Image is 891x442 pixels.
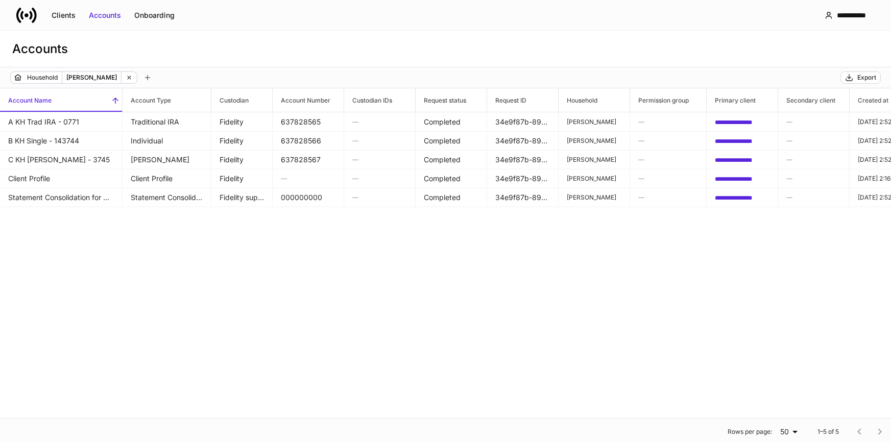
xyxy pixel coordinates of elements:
[123,88,211,112] span: Account Type
[273,95,330,105] h6: Account Number
[273,188,344,207] td: 000000000
[273,88,344,112] span: Account Number
[786,117,841,127] h6: —
[416,169,487,188] td: Completed
[487,88,558,112] span: Request ID
[707,112,778,132] td: 594df336-41c0-44b6-9c13-93eceab3cf47
[211,188,273,207] td: Fidelity supplemental forms
[352,174,407,183] h6: —
[416,188,487,207] td: Completed
[416,112,487,132] td: Completed
[559,95,597,105] h6: Household
[778,95,835,105] h6: Secondary client
[52,10,76,20] div: Clients
[123,131,211,151] td: Individual
[707,88,778,112] span: Primary client
[638,155,698,164] h6: —
[27,72,58,83] p: Household
[352,192,407,202] h6: —
[123,169,211,188] td: Client Profile
[211,95,249,105] h6: Custodian
[786,192,841,202] h6: —
[45,7,82,23] button: Clients
[82,7,128,23] button: Accounts
[567,193,621,201] p: [PERSON_NAME]
[850,95,888,105] h6: Created at
[134,10,175,20] div: Onboarding
[352,136,407,145] h6: —
[352,155,407,164] h6: —
[89,10,121,20] div: Accounts
[487,112,559,132] td: 34e9f87b-8905-4930-b471-2d1c3d46c4e0
[273,131,344,151] td: 637828566
[707,188,778,207] td: 594df336-41c0-44b6-9c13-93eceab3cf47
[352,117,407,127] h6: —
[567,155,621,163] p: [PERSON_NAME]
[344,95,392,105] h6: Custodian IDs
[211,131,273,151] td: Fidelity
[707,95,756,105] h6: Primary client
[707,150,778,169] td: 594df336-41c0-44b6-9c13-93eceab3cf47
[487,131,559,151] td: 34e9f87b-8905-4930-b471-2d1c3d46c4e0
[128,7,181,23] button: Onboarding
[416,88,487,112] span: Request status
[123,95,171,105] h6: Account Type
[840,71,881,84] button: Export
[638,117,698,127] h6: —
[707,169,778,188] td: 594df336-41c0-44b6-9c13-93eceab3cf47
[416,150,487,169] td: Completed
[211,169,273,188] td: Fidelity
[211,112,273,132] td: Fidelity
[786,136,841,145] h6: —
[567,118,621,126] p: [PERSON_NAME]
[12,41,68,57] h3: Accounts
[776,427,801,437] div: 50
[567,136,621,144] p: [PERSON_NAME]
[123,112,211,132] td: Traditional IRA
[487,188,559,207] td: 34e9f87b-8905-4930-b471-2d1c3d46c4e0
[123,150,211,169] td: Roth IRA
[273,150,344,169] td: 637828567
[567,174,621,182] p: [PERSON_NAME]
[630,88,706,112] span: Permission group
[638,174,698,183] h6: —
[638,192,698,202] h6: —
[707,131,778,151] td: 594df336-41c0-44b6-9c13-93eceab3cf47
[487,150,559,169] td: 34e9f87b-8905-4930-b471-2d1c3d46c4e0
[281,174,335,183] h6: —
[857,73,876,82] div: Export
[487,169,559,188] td: 34e9f87b-8905-4930-b471-2d1c3d46c4e0
[786,155,841,164] h6: —
[638,136,698,145] h6: —
[416,131,487,151] td: Completed
[211,150,273,169] td: Fidelity
[211,88,272,112] span: Custodian
[344,88,415,112] span: Custodian IDs
[786,174,841,183] h6: —
[817,428,839,436] p: 1–5 of 5
[487,95,526,105] h6: Request ID
[728,428,772,436] p: Rows per page:
[416,95,466,105] h6: Request status
[559,88,630,112] span: Household
[273,112,344,132] td: 637828565
[630,95,689,105] h6: Permission group
[778,88,849,112] span: Secondary client
[123,188,211,207] td: Statement Consolidation for Households
[66,72,117,83] p: [PERSON_NAME]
